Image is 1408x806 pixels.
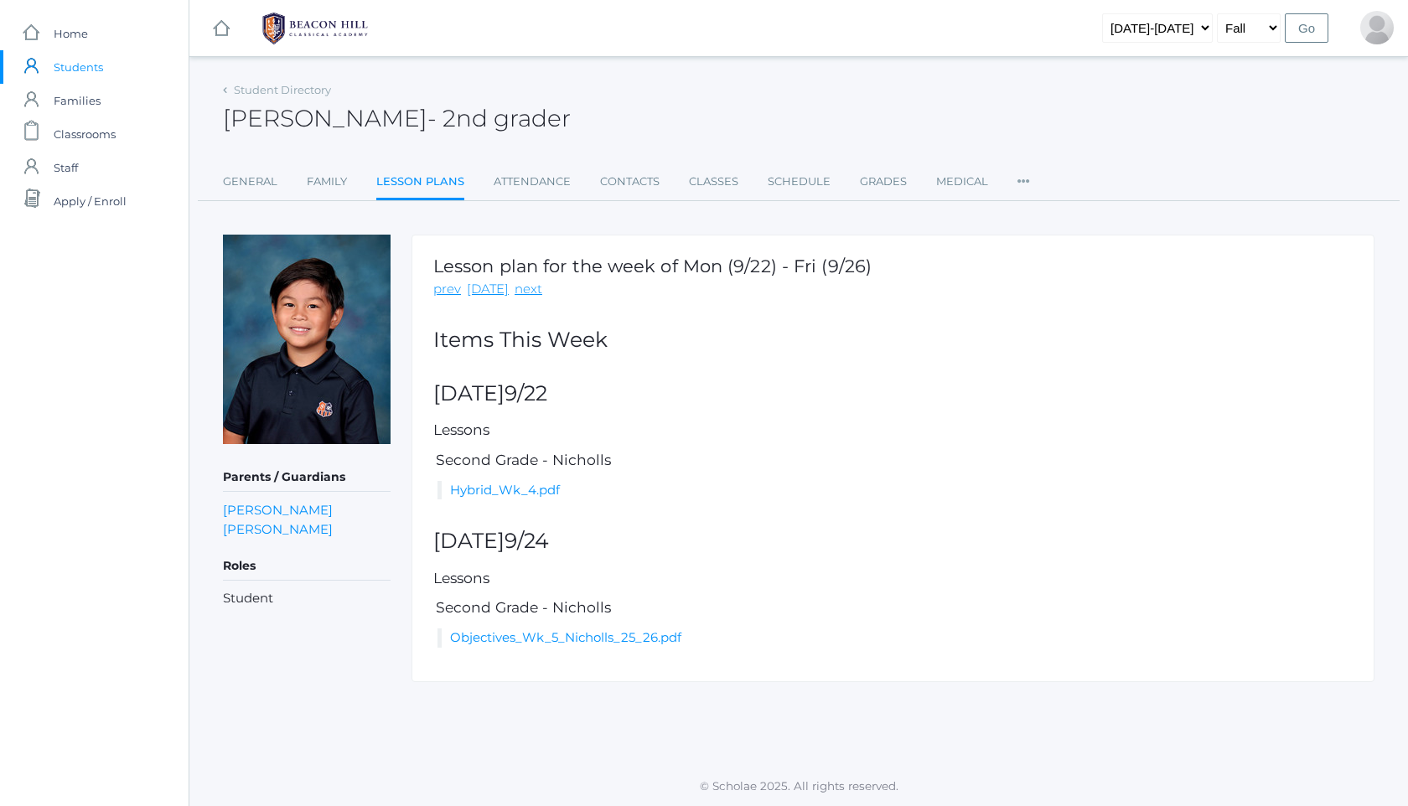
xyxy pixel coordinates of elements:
[515,280,542,299] a: next
[936,165,988,199] a: Medical
[450,629,681,645] a: Objectives_Wk_5_Nicholls_25_26.pdf
[223,500,333,519] a: [PERSON_NAME]
[433,328,1353,352] h2: Items This Week
[223,165,277,199] a: General
[252,8,378,49] img: 1_BHCALogos-05.png
[427,104,571,132] span: - 2nd grader
[494,165,571,199] a: Attendance
[433,280,461,299] a: prev
[54,50,103,84] span: Students
[467,280,509,299] a: [DATE]
[505,380,547,406] span: 9/22
[1360,11,1394,44] div: Lew Soratorio
[223,589,391,608] li: Student
[54,151,78,184] span: Staff
[234,83,331,96] a: Student Directory
[433,382,1353,406] h2: [DATE]
[433,571,1353,586] h5: Lessons
[433,530,1353,553] h2: [DATE]
[223,552,391,581] h5: Roles
[376,165,464,201] a: Lesson Plans
[223,463,391,492] h5: Parents / Guardians
[189,778,1408,794] p: © Scholae 2025. All rights reserved.
[54,117,116,151] span: Classrooms
[689,165,738,199] a: Classes
[433,256,872,276] h1: Lesson plan for the week of Mon (9/22) - Fri (9/26)
[54,184,127,218] span: Apply / Enroll
[54,84,101,117] span: Families
[223,106,571,132] h2: [PERSON_NAME]
[1285,13,1328,43] input: Go
[54,17,88,50] span: Home
[600,165,660,199] a: Contacts
[768,165,831,199] a: Schedule
[223,519,333,539] a: [PERSON_NAME]
[505,528,549,553] span: 9/24
[433,600,1353,616] h5: Second Grade - Nicholls
[433,452,1353,468] h5: Second Grade - Nicholls
[223,235,391,444] img: Nico Soratorio
[450,482,560,498] a: Hybrid_Wk_4.pdf
[433,422,1353,438] h5: Lessons
[860,165,907,199] a: Grades
[307,165,347,199] a: Family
